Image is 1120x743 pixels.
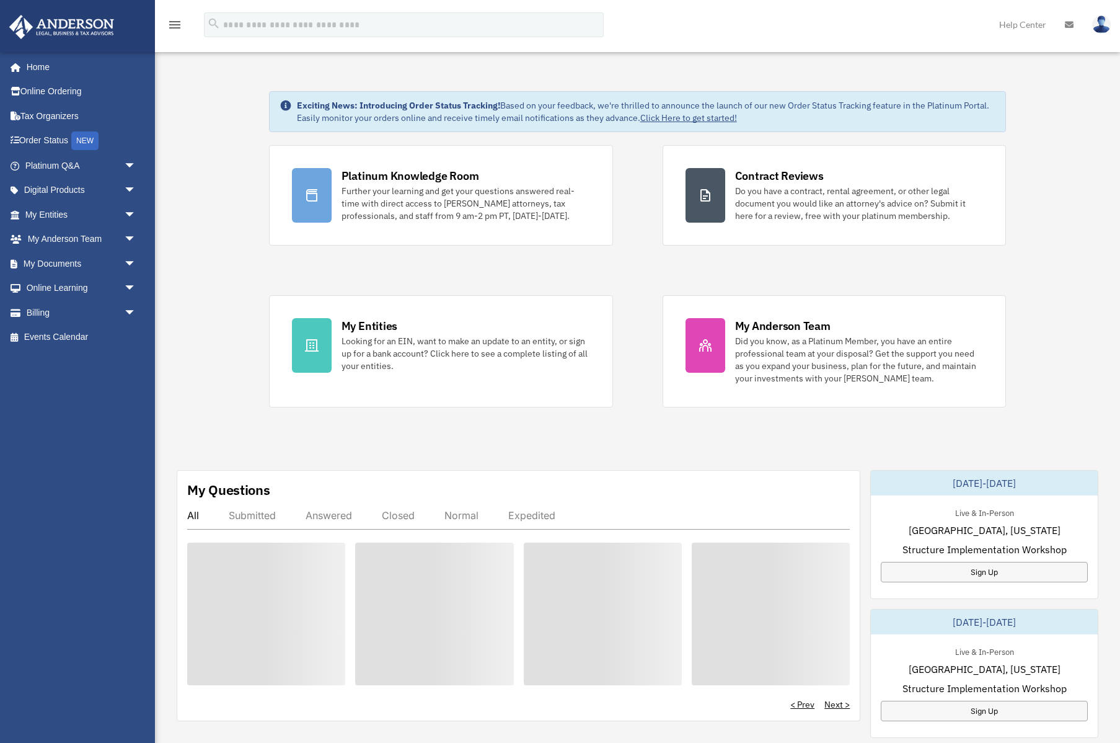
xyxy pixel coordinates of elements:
[342,318,397,334] div: My Entities
[167,22,182,32] a: menu
[124,178,149,203] span: arrow_drop_down
[297,99,996,124] div: Based on your feedback, we're thrilled to announce the launch of our new Order Status Tracking fe...
[1092,16,1111,33] img: User Pic
[909,523,1060,538] span: [GEOGRAPHIC_DATA], [US_STATE]
[297,100,500,111] strong: Exciting News: Introducing Order Status Tracking!
[871,610,1098,634] div: [DATE]-[DATE]
[663,295,1007,407] a: My Anderson Team Did you know, as a Platinum Member, you have an entire professional team at your...
[9,202,155,227] a: My Entitiesarrow_drop_down
[881,562,1088,582] a: Sign Up
[9,55,149,79] a: Home
[735,168,824,184] div: Contract Reviews
[342,168,479,184] div: Platinum Knowledge Room
[306,509,352,522] div: Answered
[269,295,613,407] a: My Entities Looking for an EIN, want to make an update to an entity, or sign up for a bank accoun...
[124,251,149,277] span: arrow_drop_down
[9,251,155,276] a: My Documentsarrow_drop_down
[945,505,1024,518] div: Live & In-Person
[124,300,149,326] span: arrow_drop_down
[9,79,155,104] a: Online Ordering
[508,509,555,522] div: Expedited
[342,185,590,222] div: Further your learning and get your questions answered real-time with direct access to [PERSON_NAM...
[9,153,155,178] a: Platinum Q&Aarrow_drop_down
[382,509,415,522] div: Closed
[735,318,831,334] div: My Anderson Team
[6,15,118,39] img: Anderson Advisors Platinum Portal
[269,145,613,246] a: Platinum Knowledge Room Further your learning and get your questions answered real-time with dire...
[902,542,1067,557] span: Structure Implementation Workshop
[9,276,155,301] a: Online Learningarrow_drop_down
[9,227,155,252] a: My Anderson Teamarrow_drop_down
[444,509,478,522] div: Normal
[167,17,182,32] i: menu
[229,509,276,522] div: Submitted
[735,185,984,222] div: Do you have a contract, rental agreement, or other legal document you would like an attorney's ad...
[9,325,155,350] a: Events Calendar
[9,300,155,325] a: Billingarrow_drop_down
[187,481,270,499] div: My Questions
[9,104,155,128] a: Tax Organizers
[9,178,155,203] a: Digital Productsarrow_drop_down
[824,698,850,711] a: Next >
[663,145,1007,246] a: Contract Reviews Do you have a contract, rental agreement, or other legal document you would like...
[71,131,99,150] div: NEW
[640,112,737,123] a: Click Here to get started!
[790,698,814,711] a: < Prev
[735,335,984,385] div: Did you know, as a Platinum Member, you have an entire professional team at your disposal? Get th...
[124,153,149,179] span: arrow_drop_down
[945,644,1024,657] div: Live & In-Person
[207,17,221,30] i: search
[871,471,1098,496] div: [DATE]-[DATE]
[187,509,199,522] div: All
[902,681,1067,696] span: Structure Implementation Workshop
[124,227,149,252] span: arrow_drop_down
[9,128,155,154] a: Order StatusNEW
[124,276,149,301] span: arrow_drop_down
[909,662,1060,677] span: [GEOGRAPHIC_DATA], [US_STATE]
[342,335,590,372] div: Looking for an EIN, want to make an update to an entity, or sign up for a bank account? Click her...
[124,202,149,228] span: arrow_drop_down
[881,701,1088,721] a: Sign Up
